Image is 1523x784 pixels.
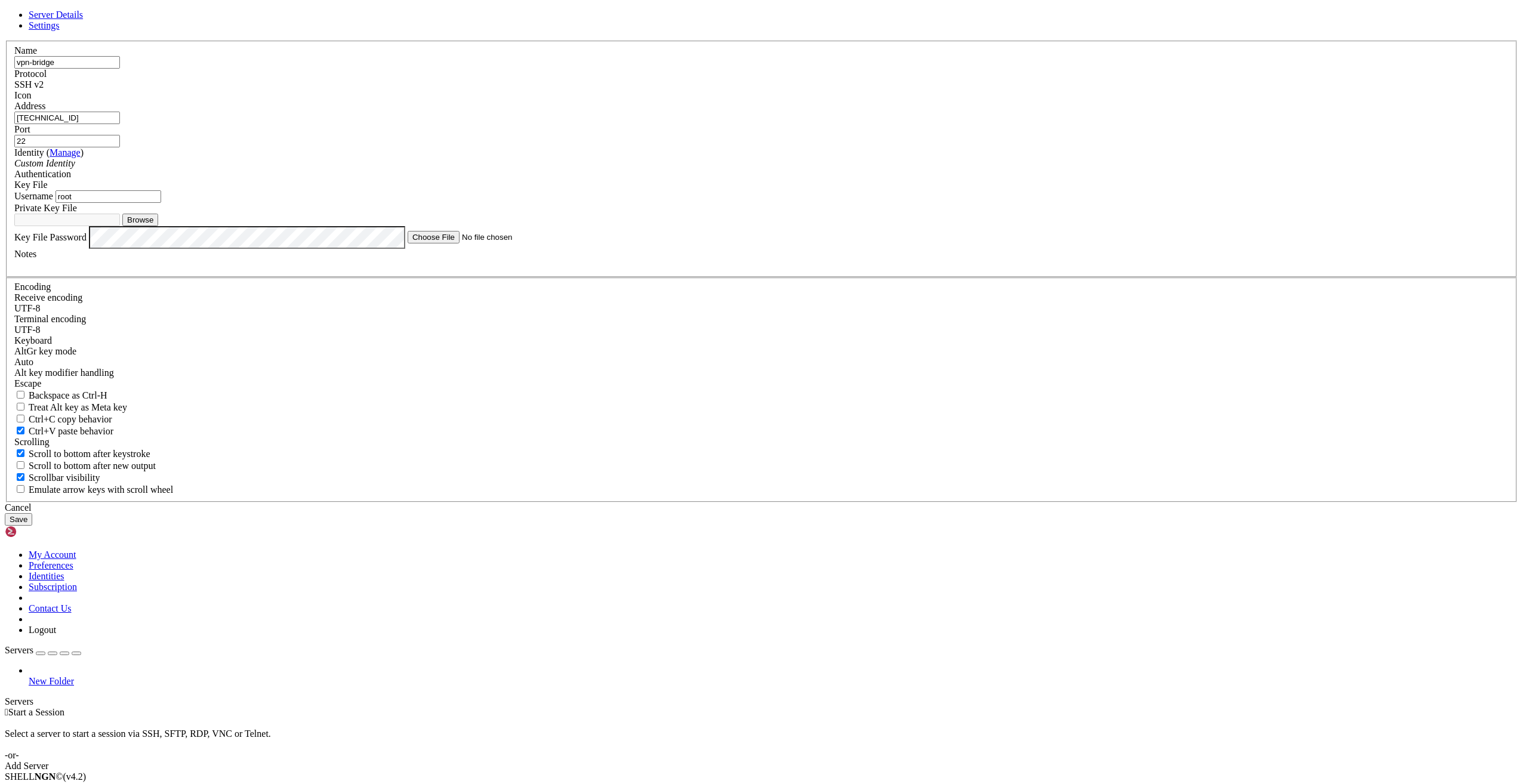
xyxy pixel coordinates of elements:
span: UTF-8 [14,303,41,313]
a: New Folder [29,676,1518,687]
label: If true, the backspace should send BS ('\x08', aka ^H). Otherwise the backspace key should send '... [14,390,107,400]
div: Add Server [5,761,1518,771]
div: Cancel [5,502,1518,513]
label: Authentication [14,169,71,179]
div: Auto [14,357,1509,368]
li: New Folder [29,665,1518,687]
span: Start a Session [8,707,64,717]
span: SHELL © [5,771,86,782]
a: Settings [29,20,60,30]
a: Manage [50,147,81,158]
label: The vertical scrollbar mode. [14,473,100,483]
a: My Account [29,550,76,560]
span: Key File [14,180,48,190]
div: SSH v2 [14,79,1509,90]
div: Escape [14,378,1509,389]
div: UTF-8 [14,303,1509,314]
a: Server Details [29,10,83,20]
label: Set the expected encoding for data received from the host. If the encodings do not match, visual ... [14,292,82,303]
span: ( ) [47,147,84,158]
div: Custom Identity [14,158,1509,169]
label: Keyboard [14,335,52,345]
span: Treat Alt key as Meta key [29,402,127,412]
input: Port Number [14,135,120,147]
input: Server Name [14,56,120,69]
span: Servers [5,645,33,655]
span: Auto [14,357,33,367]
label: When using the alternative screen buffer, and DECCKM (Application Cursor Keys) is active, mouse w... [14,484,173,495]
span: Scroll to bottom after keystroke [29,449,150,459]
input: Scroll to bottom after new output [17,461,24,469]
a: Logout [29,625,56,635]
input: Backspace as Ctrl-H [17,391,24,399]
a: Identities [29,571,64,581]
b: NGN [35,771,56,782]
button: Save [5,513,32,526]
span: SSH v2 [14,79,44,89]
span: Ctrl+V paste behavior [29,426,113,436]
a: Preferences [29,560,73,570]
input: Login Username [56,190,161,203]
label: Private Key File [14,203,77,213]
span: UTF-8 [14,325,41,335]
img: Shellngn [5,526,73,538]
span:  [5,707,8,717]
a: Servers [5,645,81,655]
label: Icon [14,90,31,100]
label: Controls how the Alt key is handled. Escape: Send an ESC prefix. 8-Bit: Add 128 to the typed char... [14,368,114,378]
input: Ctrl+V paste behavior [17,427,24,434]
label: Ctrl-C copies if true, send ^C to host if false. Ctrl-Shift-C sends ^C to host if true, copies if... [14,414,112,424]
span: 4.2.0 [63,771,87,782]
label: Ctrl+V pastes if true, sends ^V to host if false. Ctrl+Shift+V sends ^V to host if true, pastes i... [14,426,113,436]
input: Ctrl+C copy behavior [17,415,24,422]
label: Key File Password [14,232,87,242]
span: Scroll to bottom after new output [29,461,156,471]
input: Treat Alt key as Meta key [17,403,24,410]
div: Select a server to start a session via SSH, SFTP, RDP, VNC or Telnet. -or- [5,718,1518,761]
div: UTF-8 [14,325,1509,335]
label: Port [14,124,30,134]
div: Servers [5,696,1518,707]
a: Subscription [29,582,77,592]
a: Contact Us [29,603,72,613]
label: Encoding [14,282,51,292]
label: Identity [14,147,84,158]
span: Backspace as Ctrl-H [29,390,107,400]
label: Scroll to bottom after new output. [14,461,156,471]
span: Emulate arrow keys with scroll wheel [29,484,173,495]
label: The default terminal encoding. ISO-2022 enables character map translations (like graphics maps). ... [14,314,86,324]
label: Whether to scroll to the bottom on any keystroke. [14,449,150,459]
button: Browse [122,214,158,226]
label: Notes [14,249,36,259]
label: Set the expected encoding for data received from the host. If the encodings do not match, visual ... [14,346,76,356]
label: Address [14,101,45,111]
span: Escape [14,378,41,388]
input: Scroll to bottom after keystroke [17,449,24,457]
span: Ctrl+C copy behavior [29,414,112,424]
input: Emulate arrow keys with scroll wheel [17,485,24,493]
input: Scrollbar visibility [17,473,24,481]
label: Name [14,45,37,55]
span: New Folder [29,676,74,686]
label: Username [14,191,53,201]
label: Whether the Alt key acts as a Meta key or as a distinct Alt key. [14,402,127,412]
input: Host Name or IP [14,112,120,124]
i: Custom Identity [14,158,75,168]
label: Protocol [14,69,47,79]
div: Key File [14,180,1509,190]
label: Scrolling [14,437,50,447]
span: Scrollbar visibility [29,473,100,483]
